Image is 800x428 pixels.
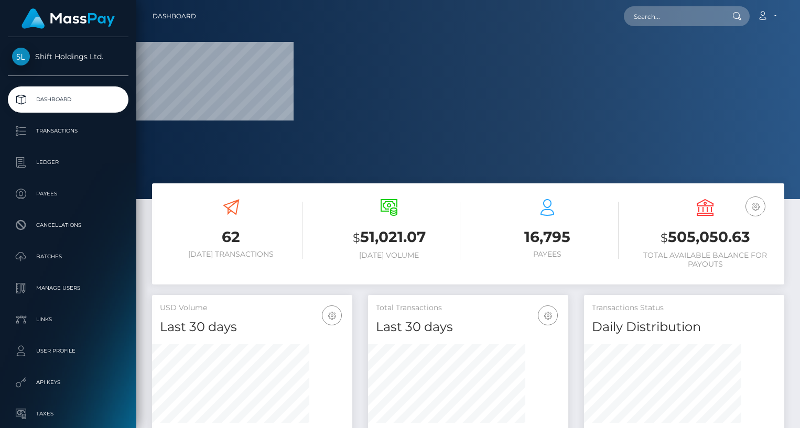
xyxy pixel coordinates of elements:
[153,5,196,27] a: Dashboard
[8,401,128,427] a: Taxes
[12,217,124,233] p: Cancellations
[318,251,461,260] h6: [DATE] Volume
[12,48,30,65] img: Shift Holdings Ltd.
[8,275,128,301] a: Manage Users
[160,250,302,259] h6: [DATE] Transactions
[160,303,344,313] h5: USD Volume
[8,306,128,333] a: Links
[634,251,777,269] h6: Total Available Balance for Payouts
[376,318,560,336] h4: Last 30 days
[21,8,115,29] img: MassPay Logo
[12,375,124,390] p: API Keys
[353,231,360,245] small: $
[160,318,344,336] h4: Last 30 days
[8,149,128,175] a: Ledger
[8,118,128,144] a: Transactions
[634,227,777,248] h3: 505,050.63
[476,250,619,259] h6: Payees
[12,92,124,107] p: Dashboard
[376,303,560,313] h5: Total Transactions
[8,181,128,207] a: Payees
[8,244,128,270] a: Batches
[12,249,124,265] p: Batches
[661,231,668,245] small: $
[12,406,124,422] p: Taxes
[12,312,124,327] p: Links
[12,343,124,359] p: User Profile
[8,369,128,396] a: API Keys
[8,212,128,238] a: Cancellations
[12,280,124,296] p: Manage Users
[476,227,619,247] h3: 16,795
[8,52,128,61] span: Shift Holdings Ltd.
[318,227,461,248] h3: 51,021.07
[592,303,776,313] h5: Transactions Status
[624,6,722,26] input: Search...
[8,86,128,113] a: Dashboard
[592,318,776,336] h4: Daily Distribution
[160,227,302,247] h3: 62
[12,186,124,202] p: Payees
[12,123,124,139] p: Transactions
[12,155,124,170] p: Ledger
[8,338,128,364] a: User Profile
